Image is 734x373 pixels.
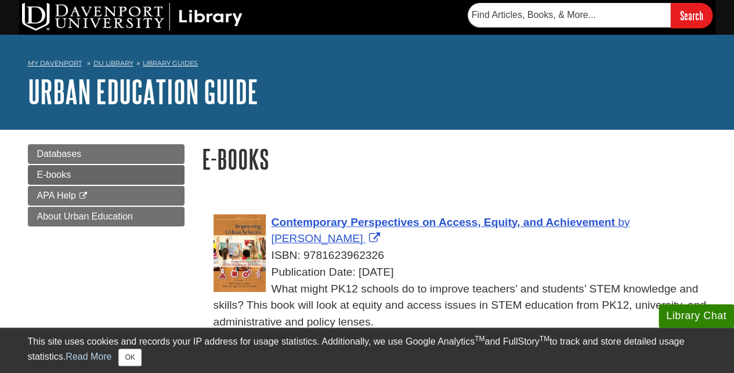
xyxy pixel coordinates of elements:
[28,165,185,185] a: E-books
[671,3,713,28] input: Search
[28,58,82,68] a: My Davenport
[214,264,707,281] div: Publication Date: [DATE]
[78,192,88,200] i: This link opens in a new window
[37,191,76,200] span: APA Help
[214,281,707,331] div: What might PK12 schools do to improve teachers’ and students’ STEM knowledge and skills? This boo...
[28,144,185,164] a: Databases
[118,349,141,366] button: Close
[202,144,707,174] h1: E-books
[93,59,133,67] a: DU Library
[37,170,71,180] span: E-books
[37,149,82,159] span: Databases
[214,247,707,264] div: ISBN: 9781623962326
[468,3,671,27] input: Find Articles, Books, & More...
[272,216,615,228] span: Contemporary Perspectives on Access, Equity, and Achievement
[272,216,630,245] a: Link opens in new window
[475,335,484,343] sup: TM
[468,3,713,28] form: Searches DU Library's articles, books, and more
[37,211,133,221] span: About Urban Education
[28,207,185,226] a: About Urban Education
[28,186,185,206] a: APA Help
[272,232,363,244] span: [PERSON_NAME]
[22,3,243,31] img: DU Library
[659,304,734,328] button: Library Chat
[618,216,630,228] span: by
[28,74,258,109] a: Urban Education Guide
[143,59,198,67] a: Library Guides
[540,335,549,343] sup: TM
[66,352,111,361] a: Read More
[28,144,185,226] div: Guide Page Menu
[28,56,707,74] nav: breadcrumb
[28,335,707,366] div: This site uses cookies and records your IP address for usage statistics. Additionally, we use Goo...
